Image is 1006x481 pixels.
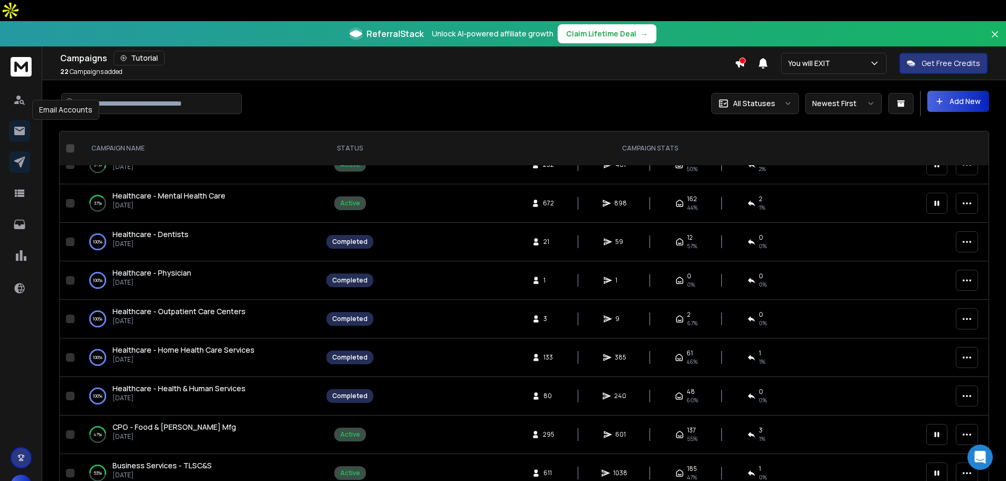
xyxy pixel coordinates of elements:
[687,357,698,366] span: 46 %
[759,242,767,250] span: 0 %
[759,280,767,289] span: 0 %
[112,229,189,239] span: Healthcare - Dentists
[558,24,656,43] button: Claim Lifetime Deal→
[687,203,698,212] span: 44 %
[759,357,765,366] span: 1 %
[332,392,368,400] div: Completed
[79,184,320,223] td: 37%Healthcare - Mental Health Care[DATE]
[759,233,763,242] span: 0
[112,422,236,432] span: CPG - Food & [PERSON_NAME] Mfg
[112,471,212,479] p: [DATE]
[93,468,102,478] p: 53 %
[114,51,165,65] button: Tutorial
[340,199,360,208] div: Active
[543,430,554,439] span: 295
[112,460,212,470] span: Business Services - TLSC&S
[79,377,320,416] td: 100%Healthcare - Health & Human Services[DATE]
[614,199,627,208] span: 898
[79,300,320,338] td: 100%Healthcare - Outpatient Care Centers[DATE]
[112,306,246,317] a: Healthcare - Outpatient Care Centers
[79,131,320,166] th: CAMPAIGN NAME
[112,383,246,394] a: Healthcare - Health & Human Services
[93,237,102,247] p: 100 %
[614,392,626,400] span: 240
[332,353,368,362] div: Completed
[112,345,255,355] a: Healthcare - Home Health Care Services
[687,435,698,443] span: 55 %
[788,58,834,69] p: You will EXIT
[93,275,102,286] p: 100 %
[332,238,368,246] div: Completed
[687,165,698,173] span: 50 %
[687,272,691,280] span: 0
[543,276,554,285] span: 1
[112,163,199,171] p: [DATE]
[759,195,763,203] span: 2
[733,98,775,109] p: All Statuses
[332,276,368,285] div: Completed
[687,242,697,250] span: 57 %
[380,131,920,166] th: CAMPAIGN STATS
[899,53,988,74] button: Get Free Credits
[759,388,763,396] span: 0
[759,165,766,173] span: 2 %
[340,430,360,439] div: Active
[543,353,554,362] span: 133
[543,199,554,208] span: 672
[759,203,765,212] span: 1 %
[112,306,246,316] span: Healthcare - Outpatient Care Centers
[615,238,626,246] span: 59
[112,268,191,278] a: Healthcare - Physician
[641,29,648,39] span: →
[687,426,696,435] span: 137
[112,191,225,201] a: Healthcare - Mental Health Care
[332,315,368,323] div: Completed
[60,68,123,76] p: Campaigns added
[687,396,698,404] span: 60 %
[32,100,99,120] div: Email Accounts
[687,319,698,327] span: 67 %
[112,432,236,441] p: [DATE]
[543,392,554,400] span: 80
[613,469,627,477] span: 1038
[615,315,626,323] span: 9
[94,198,102,209] p: 37 %
[543,238,554,246] span: 21
[759,319,767,327] span: 0 %
[759,272,763,280] span: 0
[927,91,989,112] button: Add New
[112,278,191,287] p: [DATE]
[60,67,69,76] span: 22
[366,27,424,40] span: ReferralStack
[759,426,763,435] span: 3
[432,29,553,39] p: Unlock AI-powered affiliate growth
[112,422,236,432] a: CPG - Food & [PERSON_NAME] Mfg
[988,27,1002,53] button: Close banner
[687,465,697,473] span: 185
[687,233,693,242] span: 12
[60,51,735,65] div: Campaigns
[543,315,554,323] span: 3
[112,229,189,240] a: Healthcare - Dentists
[543,469,554,477] span: 611
[79,223,320,261] td: 100%Healthcare - Dentists[DATE]
[687,195,697,203] span: 162
[615,353,626,362] span: 385
[93,314,102,324] p: 100 %
[79,338,320,377] td: 100%Healthcare - Home Health Care Services[DATE]
[112,240,189,248] p: [DATE]
[759,465,761,473] span: 1
[687,388,695,396] span: 48
[687,349,693,357] span: 61
[112,355,255,364] p: [DATE]
[687,280,695,289] span: 0 %
[112,394,246,402] p: [DATE]
[93,391,102,401] p: 100 %
[93,352,102,363] p: 100 %
[967,445,993,470] div: Open Intercom Messenger
[759,435,765,443] span: 1 %
[615,430,626,439] span: 601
